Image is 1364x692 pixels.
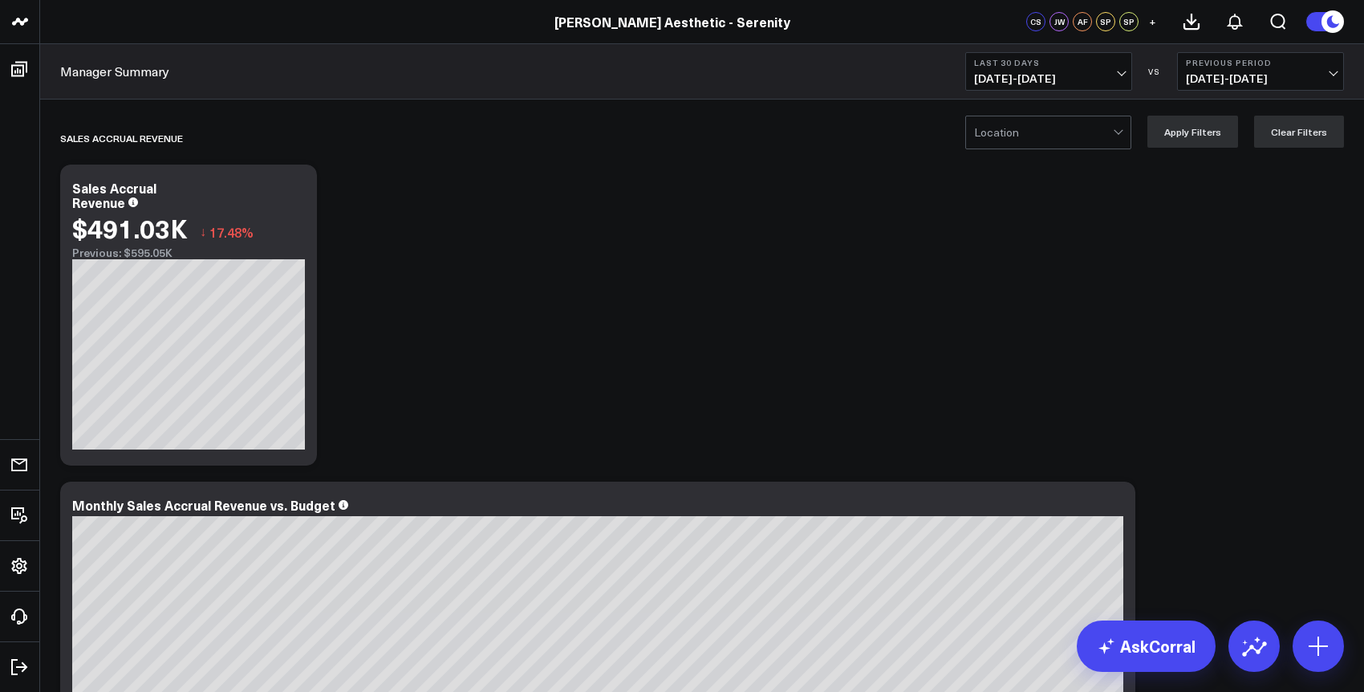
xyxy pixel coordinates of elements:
a: [PERSON_NAME] Aesthetic - Serenity [554,13,790,31]
div: SP [1096,12,1115,31]
b: Last 30 Days [974,58,1123,67]
span: 17.48% [209,223,254,241]
div: Monthly Sales Accrual Revenue vs. Budget [72,496,335,514]
div: JW [1049,12,1069,31]
span: [DATE] - [DATE] [1186,72,1335,85]
div: Sales Accrual Revenue [72,179,156,211]
div: Sales Accrual Revenue [60,120,183,157]
span: ↓ [200,222,206,242]
b: Previous Period [1186,58,1335,67]
div: VS [1140,67,1169,76]
button: Last 30 Days[DATE]-[DATE] [965,52,1132,91]
button: Previous Period[DATE]-[DATE] [1177,52,1344,91]
button: + [1143,12,1162,31]
button: Apply Filters [1147,116,1238,148]
span: [DATE] - [DATE] [974,72,1123,85]
div: $491.03K [72,214,188,242]
button: Clear Filters [1254,116,1344,148]
div: SP [1119,12,1139,31]
a: AskCorral [1077,621,1216,672]
span: + [1149,16,1156,27]
a: Manager Summary [60,63,169,80]
div: Previous: $595.05K [72,246,305,259]
div: CS [1026,12,1045,31]
div: AF [1073,12,1092,31]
